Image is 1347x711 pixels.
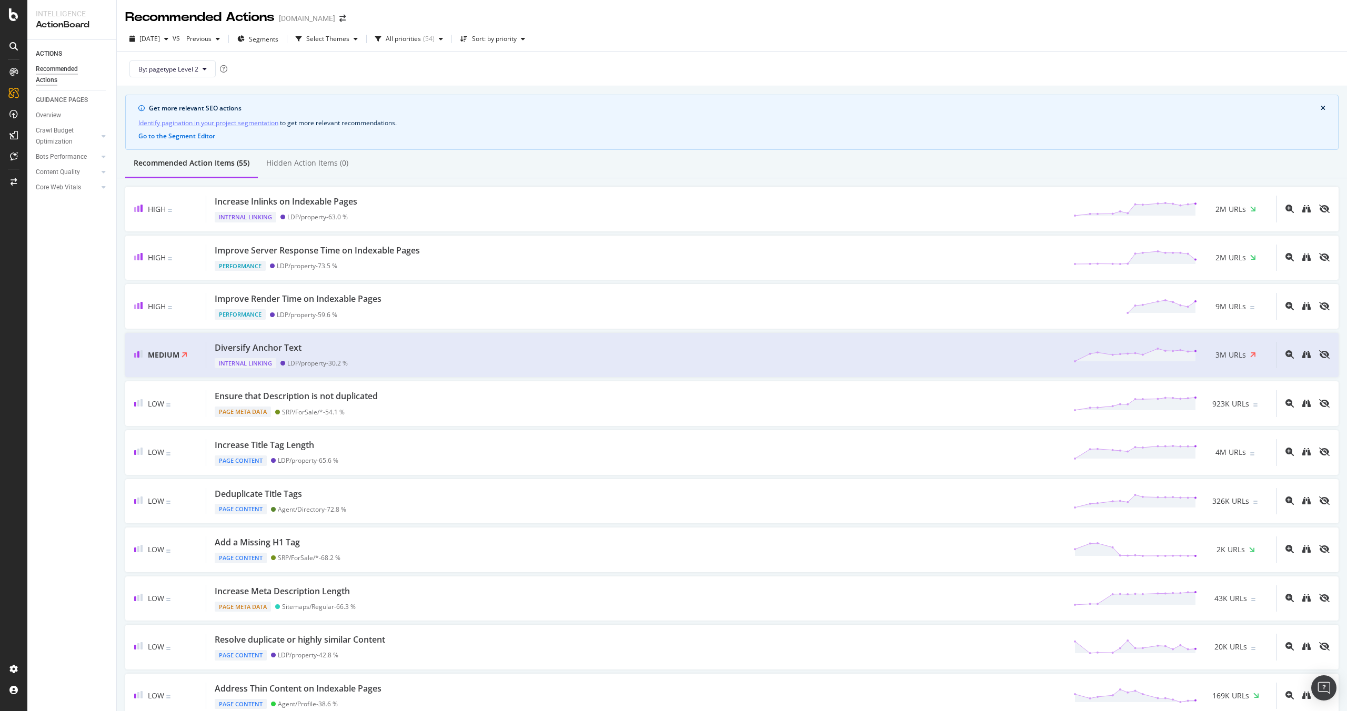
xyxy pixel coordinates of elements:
a: Identify pagination in your project segmentation [138,117,278,128]
span: Low [148,496,164,506]
span: 4M URLs [1215,447,1246,458]
div: magnifying-glass-plus [1285,350,1294,359]
span: Low [148,544,164,554]
div: Intelligence [36,8,108,19]
button: close banner [1318,103,1328,114]
div: magnifying-glass-plus [1285,253,1294,261]
div: Agent/Profile - 38.6 % [278,700,338,708]
button: By: pagetype Level 2 [129,60,216,77]
div: ACTIONS [36,48,62,59]
div: Page Content [215,504,267,514]
img: Equal [1251,598,1255,601]
img: Equal [1253,403,1258,407]
img: Equal [166,695,170,698]
div: magnifying-glass-plus [1285,496,1294,505]
img: Equal [166,452,170,455]
div: magnifying-glass-plus [1285,545,1294,553]
span: 169K URLs [1212,690,1249,701]
div: Hidden Action Items (0) [266,158,348,168]
div: binoculars [1302,642,1311,651]
div: Recommended Action Items (55) [134,158,249,168]
span: 9M URLs [1215,301,1246,312]
img: Equal [168,306,172,309]
div: Performance [215,261,266,271]
div: Select Themes [306,36,349,42]
div: eye-slash [1319,253,1330,261]
a: binoculars [1302,496,1311,506]
img: Equal [1250,452,1254,455]
div: binoculars [1302,253,1311,261]
div: info banner [125,95,1339,150]
button: [DATE] [125,31,173,47]
a: Content Quality [36,167,98,178]
span: Previous [182,34,212,43]
img: Equal [1250,306,1254,309]
a: Core Web Vitals [36,182,98,193]
div: arrow-right-arrow-left [339,15,346,22]
span: 923K URLs [1212,399,1249,409]
span: 2025 Oct. 5th [139,34,160,43]
span: 20K URLs [1214,642,1247,652]
a: binoculars [1302,690,1311,700]
img: Equal [166,501,170,504]
div: Sort: by priority [472,36,517,42]
a: ACTIONS [36,48,109,59]
div: GUIDANCE PAGES [36,95,88,106]
div: Bots Performance [36,151,87,162]
button: All priorities(54) [371,31,447,47]
a: binoculars [1302,399,1311,409]
span: vs [173,33,182,43]
span: High [148,252,166,262]
a: binoculars [1302,642,1311,652]
div: magnifying-glass-plus [1285,399,1294,408]
div: LDP/property - 65.6 % [278,456,338,464]
button: Segments [233,31,283,47]
a: GUIDANCE PAGES [36,95,109,106]
div: eye-slash [1319,496,1330,505]
span: 2K URLs [1217,544,1245,555]
div: Improve Server Response Time on Indexable Pages [215,245,420,257]
button: Select Themes [291,31,362,47]
span: High [148,204,166,214]
span: Low [148,642,164,652]
div: Overview [36,110,61,121]
a: binoculars [1302,204,1311,214]
div: eye-slash [1319,545,1330,553]
div: LDP/property - 63.0 % [287,213,348,221]
span: Low [148,690,164,700]
div: Internal Linking [215,212,276,222]
div: Page Content [215,650,267,661]
span: High [148,301,166,311]
div: Increase Inlinks on Indexable Pages [215,196,357,208]
div: Page Meta Data [215,602,271,612]
div: Recommended Actions [125,8,275,26]
div: Agent/Directory - 72.8 % [278,505,346,513]
button: Previous [182,31,224,47]
div: magnifying-glass-plus [1285,448,1294,456]
div: Core Web Vitals [36,182,81,193]
span: 2M URLs [1215,252,1246,263]
div: Increase Meta Description Length [215,585,350,597]
div: eye-slash [1319,350,1330,359]
a: binoculars [1302,593,1311,603]
span: 326K URLs [1212,496,1249,506]
span: Low [148,593,164,603]
img: Equal [168,209,172,212]
div: LDP/property - 42.8 % [278,651,338,659]
div: Open Intercom Messenger [1311,675,1336,700]
div: ActionBoard [36,19,108,31]
div: LDP/property - 59.6 % [277,311,337,319]
img: Equal [166,550,170,553]
button: Go to the Segment Editor [138,133,215,140]
div: Ensure that Description is not duplicated [215,390,378,402]
div: to get more relevant recommendations . [138,117,1325,128]
div: magnifying-glass-plus [1285,642,1294,651]
div: Improve Render Time on Indexable Pages [215,293,381,305]
div: LDP/property - 30.2 % [287,359,348,367]
a: Overview [36,110,109,121]
a: binoculars [1302,350,1311,360]
span: By: pagetype Level 2 [138,65,198,74]
span: 2M URLs [1215,204,1246,215]
div: Internal Linking [215,358,276,369]
div: eye-slash [1319,302,1330,310]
